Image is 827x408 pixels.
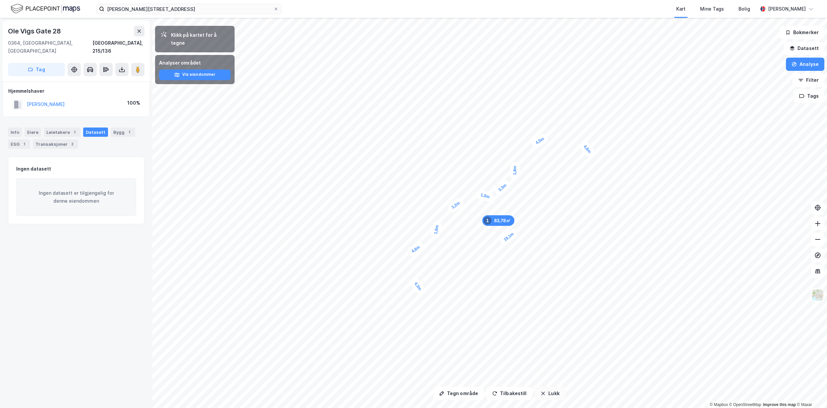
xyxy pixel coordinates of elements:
[8,26,62,36] div: Ole Vigs Gate 28
[710,402,728,407] a: Mapbox
[483,217,491,225] div: 1
[739,5,750,13] div: Bolig
[493,178,512,196] div: Map marker
[69,141,76,147] div: 2
[784,42,824,55] button: Datasett
[729,402,761,407] a: OpenStreetMap
[92,39,144,55] div: [GEOGRAPHIC_DATA], 215/136
[768,5,806,13] div: [PERSON_NAME]
[8,87,144,95] div: Hjemmelshaver
[127,99,140,107] div: 100%
[794,376,827,408] iframe: Chat Widget
[21,141,28,147] div: 1
[430,221,443,239] div: Map marker
[793,74,824,87] button: Filter
[16,178,136,216] div: Ingen datasett er tilgjengelig for denne eiendommen
[83,127,108,137] div: Datasett
[8,63,65,76] button: Tag
[763,402,796,407] a: Improve this map
[780,26,824,39] button: Bokmerker
[111,127,135,137] div: Bygg
[482,215,514,226] div: Map marker
[8,127,22,137] div: Info
[433,387,484,400] button: Tegn område
[25,127,41,137] div: Eiere
[71,129,78,135] div: 1
[700,5,724,13] div: Mine Tags
[16,165,51,173] div: Ingen datasett
[104,4,273,14] input: Søk på adresse, matrikkel, gårdeiere, leietakere eller personer
[486,387,532,400] button: Tilbakestill
[676,5,686,13] div: Kart
[498,227,519,246] div: Map marker
[786,58,824,71] button: Analyse
[578,140,596,159] div: Map marker
[8,39,92,55] div: 0364, [GEOGRAPHIC_DATA], [GEOGRAPHIC_DATA]
[8,139,30,149] div: ESG
[406,240,425,258] div: Map marker
[159,59,231,67] div: Analyser området
[530,132,549,149] div: Map marker
[794,89,824,103] button: Tags
[535,387,565,400] button: Lukk
[159,70,231,80] button: Vis eiendommer
[794,376,827,408] div: Kontrollprogram for chat
[510,162,520,179] div: Map marker
[409,277,427,296] div: Map marker
[33,139,78,149] div: Transaksjoner
[44,127,81,137] div: Leietakere
[811,289,824,301] img: Z
[446,196,465,214] div: Map marker
[476,189,495,202] div: Map marker
[126,129,133,135] div: 1
[171,31,229,47] div: Klikk på kartet for å tegne
[11,3,80,15] img: logo.f888ab2527a4732fd821a326f86c7f29.svg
